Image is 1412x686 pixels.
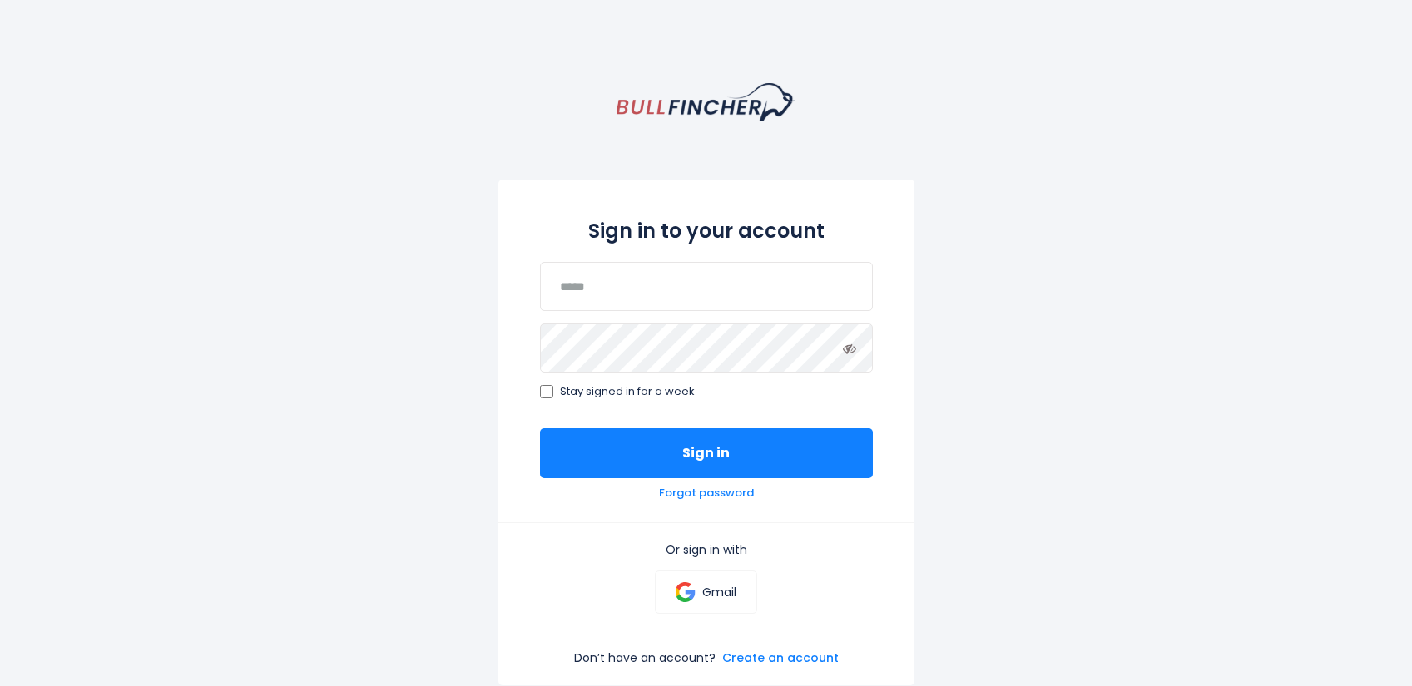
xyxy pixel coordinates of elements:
a: Gmail [655,570,757,614]
span: Stay signed in for a week [560,385,695,399]
a: Forgot password [659,486,754,501]
p: Gmail [702,585,736,600]
a: homepage [617,83,795,121]
p: Don’t have an account? [574,650,716,665]
button: Sign in [540,428,873,478]
a: Create an account [722,650,839,665]
h2: Sign in to your account [540,216,873,245]
p: Or sign in with [540,542,873,557]
input: Stay signed in for a week [540,385,553,398]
